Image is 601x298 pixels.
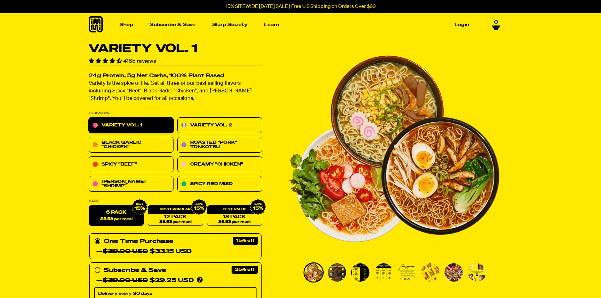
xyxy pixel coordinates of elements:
li: Go to slide 3 [350,262,370,283]
p: 15% SITEWIDE [DATE] SALE | Free U.S Shipping on Orders Over $60 [226,4,376,9]
del: $39.00 USD [103,278,148,284]
img: Variety Vol. 1 [304,263,323,282]
p: Flavors [89,112,262,115]
a: 18 Pack$5.53 per meal [207,206,262,226]
a: Shop [117,20,136,30]
img: Variety Vol. 1 [374,263,393,282]
div: PDP main carousel thumbnails [288,262,500,283]
h2: 24g Protein, 5g Net Carbs, 100% Plant Based [89,73,262,79]
a: Black Garlic "Chicken" [89,137,174,153]
img: Variety Vol. 1 [421,263,439,282]
label: 6 Pack [89,206,144,226]
div: One Time Purchase [94,237,256,257]
span: $5.53 per meal [218,220,250,224]
span: $5.53 per meal [159,220,191,224]
li: Go to slide 7 [444,262,464,283]
span: 0 [494,20,498,25]
a: Variety Vol. 1 [89,118,174,133]
p: Variety is the spice of life. Get all three of our best selling flavors including Spicy "Beef", B... [89,80,262,103]
a: Slurp Society [210,20,250,30]
img: IMG_9632.png [191,199,207,215]
img: Variety Vol. 1 [328,263,346,282]
div: — $33.15 USD [96,247,191,257]
li: Go to slide 2 [327,262,347,283]
h1: Variety Vol. 1 [89,43,262,55]
li: Go to slide 4 [374,262,394,283]
div: — $29.25 USD [96,276,194,286]
li: Go to slide 6 [420,262,440,283]
a: Variety Vol. 2 [177,118,262,133]
a: Spicy "Beef" [89,157,174,172]
span: 4.55 stars [89,58,123,64]
span: $5.53 per meal [100,217,132,221]
li: Go to slide 5 [397,262,417,283]
div: PDP main carousel [288,43,500,255]
span: 4185 reviews [123,58,156,64]
a: Learn [262,20,282,30]
img: IMG_9632.png [132,199,148,215]
li: Go to slide 1 [303,262,324,283]
img: Variety Vol. 1 [468,263,486,282]
li: Go to slide 8 [467,262,487,283]
a: [PERSON_NAME] "Shrimp" [89,176,174,192]
label: Size [89,200,262,203]
a: 0 [492,20,500,30]
img: Variety Vol. 1 [445,263,463,282]
img: IMG_9632.png [250,199,266,215]
div: Subscribe & Save [104,266,166,276]
a: Spicy Red Miso [177,176,262,192]
img: Variety Vol. 1 [288,43,500,255]
iframe: Marketing Popup [3,270,59,295]
del: $39.00 USD [103,248,148,255]
a: Login [452,20,472,30]
a: 12 Pack$5.53 per meal [148,206,203,226]
a: Creamy "Chicken" [177,157,262,172]
a: Subscribe & Save [147,20,198,30]
a: Roasted "Pork" Tonkotsu [177,137,262,153]
nav: Main navigation [117,13,472,36]
img: Variety Vol. 1 [398,263,416,282]
li: 1 of 8 [288,43,500,255]
img: Variety Vol. 1 [351,263,369,282]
